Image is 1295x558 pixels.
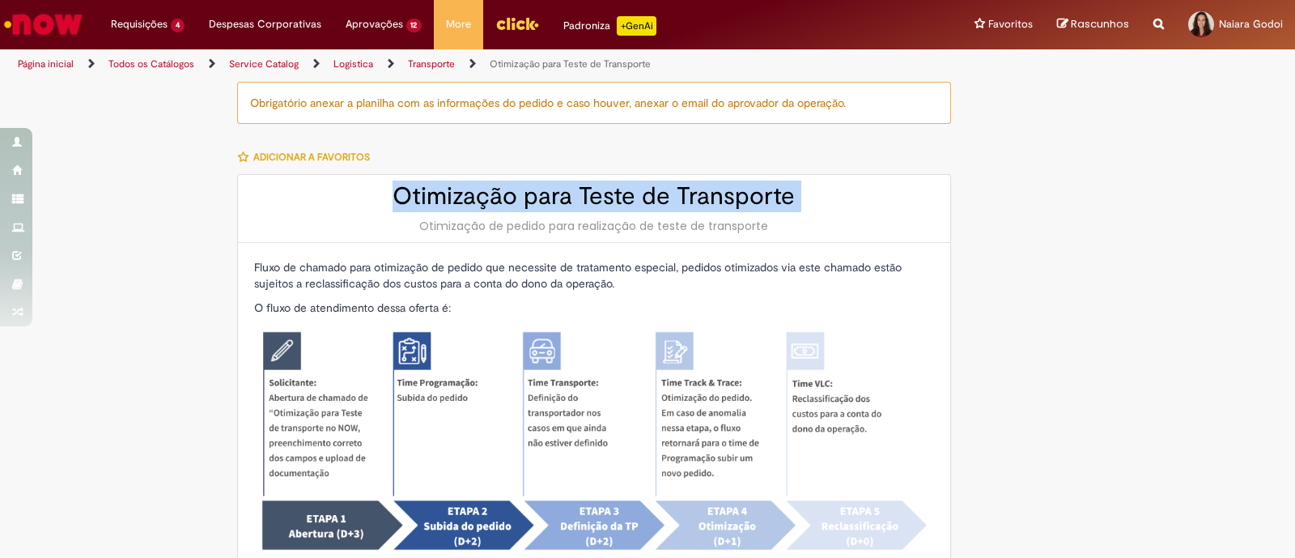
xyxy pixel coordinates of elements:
span: More [446,16,471,32]
a: Transporte [408,58,455,70]
p: +GenAi [617,16,656,36]
a: Todos os Catálogos [108,58,194,70]
span: 12 [406,19,422,32]
h2: Otimização para Teste de Transporte [254,183,934,210]
a: Página inicial [18,58,74,70]
ul: Trilhas de página [12,49,851,79]
div: Obrigatório anexar a planilha com as informações do pedido e caso houver, anexar o email do aprov... [237,82,951,124]
span: Rascunhos [1071,16,1129,32]
div: Otimização de pedido para realização de teste de transporte [254,218,934,234]
span: Favoritos [988,16,1033,32]
a: Rascunhos [1057,17,1129,32]
button: Adicionar a Favoritos [237,140,379,174]
span: Aprovações [346,16,403,32]
span: Requisições [111,16,168,32]
span: 4 [171,19,185,32]
span: Adicionar a Favoritos [253,151,370,164]
a: Otimização para Teste de Transporte [490,58,651,70]
div: Padroniza [563,16,656,36]
p: O fluxo de atendimento dessa oferta é: [254,300,934,316]
img: ServiceNow [2,8,85,40]
p: Fluxo de chamado para otimização de pedido que necessite de tratamento especial, pedidos otimizad... [254,259,934,292]
img: click_logo_yellow_360x200.png [495,11,539,36]
span: Despesas Corporativas [209,16,321,32]
a: Logistica [333,58,373,70]
a: Service Catalog [229,58,299,70]
span: Naiara Godoi [1219,17,1283,31]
